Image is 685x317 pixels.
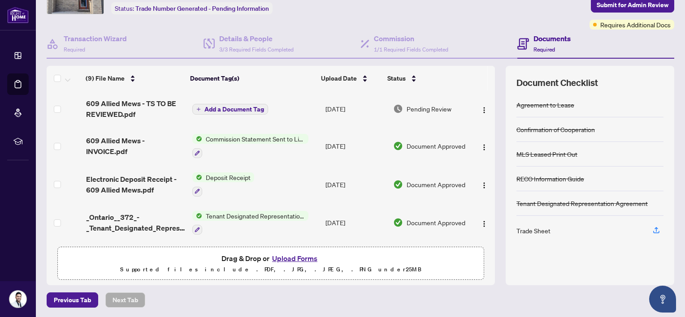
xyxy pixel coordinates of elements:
span: Status [387,73,406,83]
span: Requires Additional Docs [600,20,671,30]
div: Tenant Designated Representation Agreement [516,198,648,208]
img: Logo [481,107,488,114]
span: Deposit Receipt [202,172,254,182]
img: logo [7,7,29,23]
h4: Documents [533,33,571,44]
span: Add a Document Tag [204,106,264,112]
span: 3/3 Required Fields Completed [219,46,294,53]
img: Document Status [393,180,403,189]
h4: Details & People [219,33,294,44]
button: Status IconTenant Designated Representation Agreement [192,211,308,235]
h4: Commission [374,33,448,44]
button: Logo [477,102,491,116]
img: Profile Icon [9,291,26,308]
img: Status Icon [192,211,202,221]
img: Logo [481,182,488,189]
div: Confirmation of Cooperation [516,124,595,134]
span: Document Checklist [516,77,598,89]
div: MLS Leased Print Out [516,149,577,159]
img: Document Status [393,141,403,151]
button: Open asap [649,286,676,313]
td: [DATE] [322,91,390,127]
span: Commission Statement Sent to Listing Brokerage [202,134,308,144]
button: Status IconDeposit Receipt [192,172,254,197]
span: (9) File Name [86,73,125,83]
td: [DATE] [322,127,390,165]
th: Document Tag(s) [186,66,317,91]
span: Document Approved [407,141,465,151]
button: Next Tab [105,292,145,308]
th: Upload Date [317,66,384,91]
img: Document Status [393,218,403,227]
div: RECO Information Guide [516,174,584,184]
img: Logo [481,144,488,151]
button: Logo [477,177,491,192]
td: [DATE] [322,242,390,280]
th: (9) File Name [82,66,186,91]
h4: Transaction Wizard [64,33,127,44]
img: Logo [481,220,488,227]
button: Previous Tab [47,292,98,308]
span: Drag & Drop or [221,253,320,264]
div: Status: [111,2,273,14]
button: Logo [477,139,491,153]
img: Status Icon [192,134,202,144]
button: Logo [477,215,491,230]
img: Document Status [393,104,403,114]
span: Drag & Drop orUpload FormsSupported files include .PDF, .JPG, .JPEG, .PNG under25MB [58,247,484,280]
div: Trade Sheet [516,226,551,236]
span: Upload Date [321,73,357,83]
span: plus [196,107,201,111]
span: Previous Tab [54,293,91,307]
span: Required [64,46,85,53]
td: [DATE] [322,204,390,242]
span: 609 Allied Mews - INVOICE.pdf [86,135,185,157]
span: Document Approved [407,218,465,227]
img: Status Icon [192,172,202,182]
td: [DATE] [322,165,390,204]
span: Electronic Deposit Receipt - 609 Allied Mews.pdf [86,174,185,195]
span: 1/1 Required Fields Completed [374,46,448,53]
span: 609 Allied Mews - TS TO BE REVIEWED.pdf [86,98,185,120]
p: Supported files include .PDF, .JPG, .JPEG, .PNG under 25 MB [63,264,478,275]
span: _Ontario__372_-_Tenant_Designated_Representation_Agreement_-_Authority_for_Lease_or_Purchase__1_.pdf [86,212,185,233]
div: Agreement to Lease [516,100,574,110]
span: Trade Number Generated - Pending Information [135,4,269,13]
th: Status [384,66,465,91]
button: Status IconCommission Statement Sent to Listing Brokerage [192,134,308,158]
span: Required [533,46,555,53]
button: Add a Document Tag [192,104,268,115]
span: Tenant Designated Representation Agreement [202,211,308,221]
span: Document Approved [407,180,465,189]
button: Upload Forms [269,253,320,264]
span: Pending Review [407,104,451,114]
